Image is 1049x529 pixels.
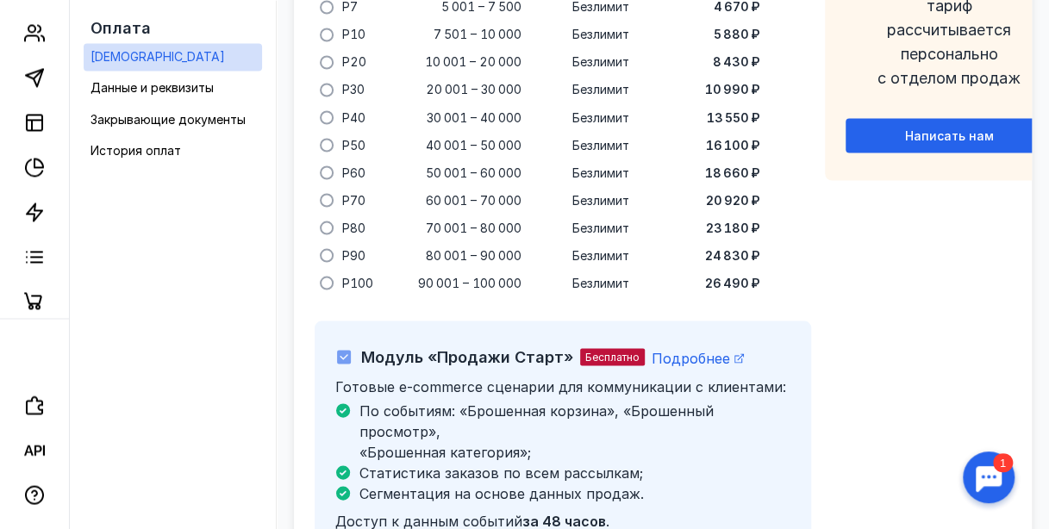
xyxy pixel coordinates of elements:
span: Безлимит [572,191,629,208]
a: Данные и реквизиты [84,74,262,102]
span: P20 [342,53,366,71]
span: [DEMOGRAPHIC_DATA] [91,49,225,64]
span: 5 880 ₽ [714,26,760,43]
span: Безлимит [572,246,629,264]
span: Доступ к данным событий . [335,512,609,529]
span: 60 001 – 70 000 [426,191,521,208]
span: 40 001 – 50 000 [426,136,521,153]
span: 90 001 – 100 000 [418,274,521,291]
span: P40 [342,109,365,126]
span: P30 [342,81,365,98]
span: 26 490 ₽ [705,274,760,291]
span: Безлимит [572,164,629,181]
span: Безлимит [572,109,629,126]
span: Данные и реквизиты [91,80,214,95]
span: P90 [342,246,365,264]
span: P100 [342,274,373,291]
span: 24 830 ₽ [705,246,760,264]
span: Безлимит [572,136,629,153]
span: Закрывающие документы [91,111,246,126]
span: Написать нам [905,128,994,143]
span: P80 [342,219,365,236]
span: Модуль «Продажи Старт» [361,347,573,365]
span: 23 180 ₽ [706,219,760,236]
span: 70 001 – 80 000 [426,219,521,236]
span: Оплата [91,19,151,37]
span: Подробнее [652,349,730,366]
span: История оплат [91,142,181,157]
span: Безлимит [572,219,629,236]
span: Безлимит [572,26,629,43]
span: Безлимит [572,274,629,291]
span: 20 001 – 30 000 [426,81,521,98]
span: 8 430 ₽ [713,53,760,71]
a: [DEMOGRAPHIC_DATA] [84,43,262,71]
span: 50 001 – 60 000 [426,164,521,181]
span: Сегментация на основе данных продаж. [359,484,644,501]
span: 10 001 – 20 000 [425,53,521,71]
span: P60 [342,164,365,181]
span: Готовые e-commerce сценарии для коммуникации с клиентами: [335,377,786,395]
div: 1 [39,10,59,29]
span: 20 920 ₽ [706,191,760,208]
span: 13 550 ₽ [707,109,760,126]
span: 30 001 – 40 000 [427,109,521,126]
span: 7 501 – 10 000 [434,26,521,43]
span: 16 100 ₽ [706,136,760,153]
span: 80 001 – 90 000 [426,246,521,264]
span: По событиям: «Брошенная корзина», «Брошенный просмотр», «Брошенная категория»; [359,401,714,460]
span: Безлимит [572,53,629,71]
b: за 48 часов [522,512,606,529]
a: Подробнее [652,349,744,366]
span: 10 990 ₽ [705,81,760,98]
span: Статистика заказов по всем рассылкам; [359,464,643,481]
span: 18 660 ₽ [705,164,760,181]
span: P70 [342,191,365,208]
span: Бесплатно [585,350,640,363]
span: Безлимит [572,81,629,98]
span: P50 [342,136,365,153]
span: P10 [342,26,365,43]
a: Закрывающие документы [84,105,262,133]
a: История оплат [84,136,262,164]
